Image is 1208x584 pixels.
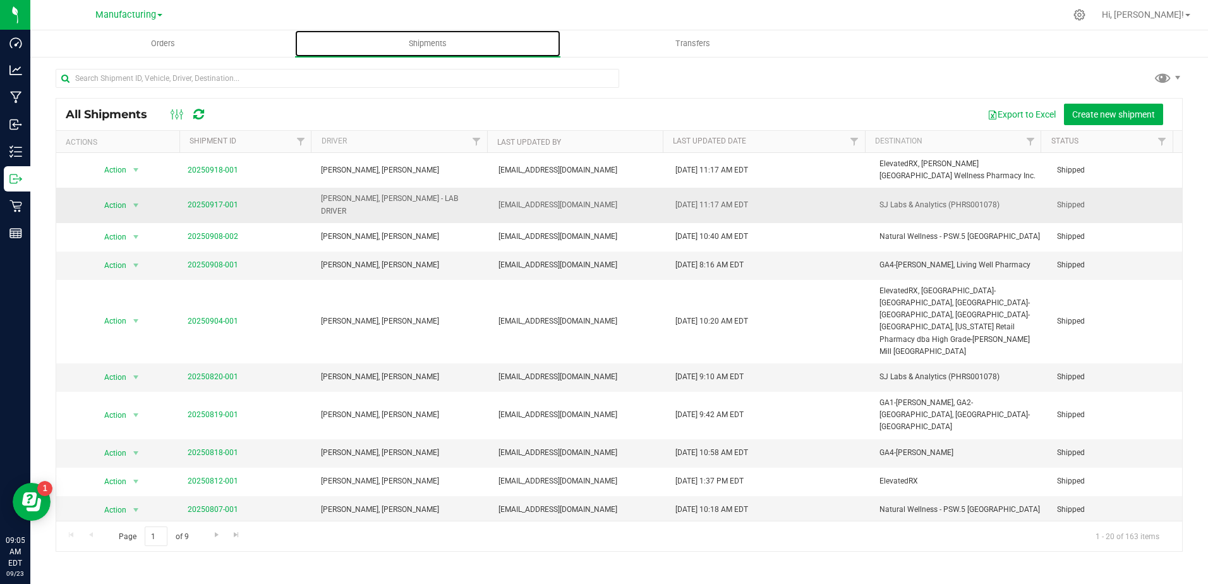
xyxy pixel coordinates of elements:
[1057,315,1175,327] span: Shipped
[1057,164,1175,176] span: Shipped
[1072,9,1087,21] div: Manage settings
[1057,447,1175,459] span: Shipped
[9,64,22,76] inline-svg: Analytics
[865,131,1041,153] th: Destination
[95,9,156,20] span: Manufacturing
[128,444,143,462] span: select
[93,444,127,462] span: Action
[1072,109,1155,119] span: Create new shipment
[6,535,25,569] p: 09:05 AM EDT
[321,504,483,516] span: [PERSON_NAME], [PERSON_NAME]
[498,475,617,487] span: [EMAIL_ADDRESS][DOMAIN_NAME]
[9,91,22,104] inline-svg: Manufacturing
[675,259,744,271] span: [DATE] 8:16 AM EDT
[498,164,617,176] span: [EMAIL_ADDRESS][DOMAIN_NAME]
[9,118,22,131] inline-svg: Inbound
[1064,104,1163,125] button: Create new shipment
[1057,475,1175,487] span: Shipped
[879,199,1042,211] span: SJ Labs & Analytics (PHRS001078)
[879,475,1042,487] span: ElevatedRX
[128,312,143,330] span: select
[93,473,127,490] span: Action
[128,368,143,386] span: select
[498,259,617,271] span: [EMAIL_ADDRESS][DOMAIN_NAME]
[93,368,127,386] span: Action
[321,193,483,217] span: [PERSON_NAME], [PERSON_NAME] - LAB DRIVER
[128,473,143,490] span: select
[844,131,865,152] a: Filter
[675,409,744,421] span: [DATE] 9:42 AM EDT
[675,475,744,487] span: [DATE] 1:37 PM EDT
[128,257,143,274] span: select
[1057,259,1175,271] span: Shipped
[66,138,174,147] div: Actions
[93,228,127,246] span: Action
[675,231,748,243] span: [DATE] 10:40 AM EDT
[1020,131,1041,152] a: Filter
[9,173,22,185] inline-svg: Outbound
[190,137,236,145] a: Shipment ID
[498,315,617,327] span: [EMAIL_ADDRESS][DOMAIN_NAME]
[93,406,127,424] span: Action
[37,481,52,496] iframe: Resource center unread badge
[56,69,619,88] input: Search Shipment ID, Vehicle, Driver, Destination...
[9,37,22,49] inline-svg: Dashboard
[879,447,1042,459] span: GA4-[PERSON_NAME]
[392,38,464,49] span: Shipments
[658,38,727,49] span: Transfers
[321,315,483,327] span: [PERSON_NAME], [PERSON_NAME]
[498,409,617,421] span: [EMAIL_ADDRESS][DOMAIN_NAME]
[321,371,483,383] span: [PERSON_NAME], [PERSON_NAME]
[295,30,560,57] a: Shipments
[145,526,167,546] input: 1
[93,257,127,274] span: Action
[321,447,483,459] span: [PERSON_NAME], [PERSON_NAME]
[321,231,483,243] span: [PERSON_NAME], [PERSON_NAME]
[321,475,483,487] span: [PERSON_NAME], [PERSON_NAME]
[108,526,199,546] span: Page of 9
[128,501,143,519] span: select
[9,227,22,240] inline-svg: Reports
[673,137,746,145] a: Last Updated Date
[93,197,127,214] span: Action
[188,505,238,514] a: 20250807-001
[188,166,238,174] a: 20250918-001
[128,406,143,424] span: select
[1057,231,1175,243] span: Shipped
[675,315,748,327] span: [DATE] 10:20 AM EDT
[188,200,238,209] a: 20250917-001
[6,569,25,578] p: 09/23
[93,501,127,519] span: Action
[560,30,825,57] a: Transfers
[30,30,295,57] a: Orders
[128,228,143,246] span: select
[675,199,748,211] span: [DATE] 11:17 AM EDT
[1152,131,1173,152] a: Filter
[134,38,192,49] span: Orders
[498,231,617,243] span: [EMAIL_ADDRESS][DOMAIN_NAME]
[498,504,617,516] span: [EMAIL_ADDRESS][DOMAIN_NAME]
[675,164,748,176] span: [DATE] 11:17 AM EDT
[188,372,238,381] a: 20250820-001
[1051,137,1078,145] a: Status
[188,260,238,269] a: 20250908-001
[879,231,1042,243] span: Natural Wellness - PSW.5 [GEOGRAPHIC_DATA]
[675,371,744,383] span: [DATE] 9:10 AM EDT
[675,447,748,459] span: [DATE] 10:58 AM EDT
[498,199,617,211] span: [EMAIL_ADDRESS][DOMAIN_NAME]
[93,161,127,179] span: Action
[879,259,1042,271] span: GA4-[PERSON_NAME], Living Well Pharmacy
[227,526,246,544] a: Go to the last page
[188,317,238,325] a: 20250904-001
[321,409,483,421] span: [PERSON_NAME], [PERSON_NAME]
[879,504,1042,516] span: Natural Wellness - PSW.5 [GEOGRAPHIC_DATA]
[188,477,238,485] a: 20250812-001
[128,197,143,214] span: select
[466,131,487,152] a: Filter
[188,410,238,419] a: 20250819-001
[13,483,51,521] iframe: Resource center
[979,104,1064,125] button: Export to Excel
[1057,371,1175,383] span: Shipped
[879,371,1042,383] span: SJ Labs & Analytics (PHRS001078)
